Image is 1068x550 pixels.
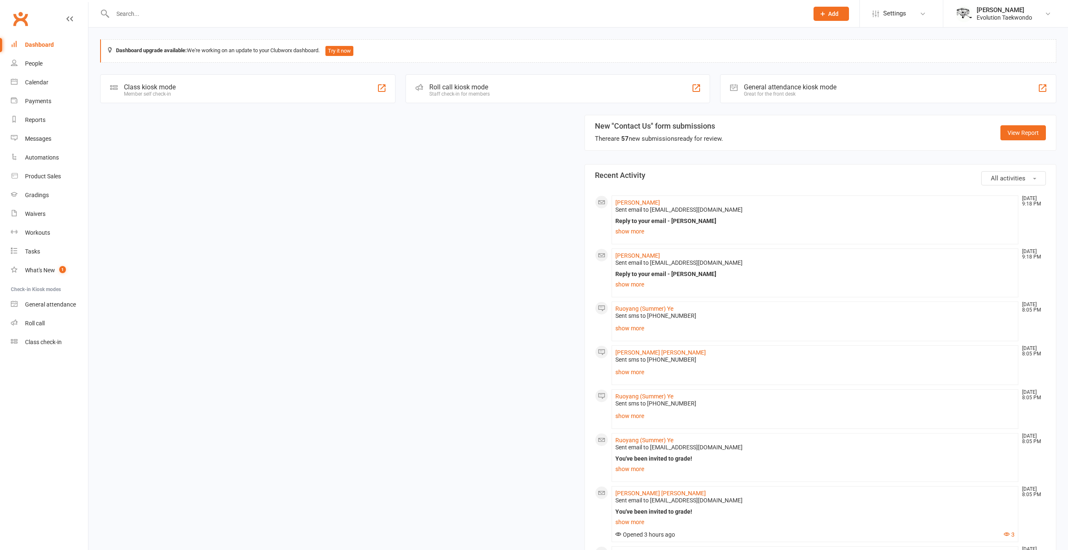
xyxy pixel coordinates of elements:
a: General attendance kiosk mode [11,295,88,314]
div: Class kiosk mode [124,83,176,91]
span: Settings [883,4,906,23]
button: All activities [981,171,1046,185]
div: Reply to your email - [PERSON_NAME] [615,271,1015,278]
a: show more [615,463,1015,475]
a: Reports [11,111,88,129]
a: Messages [11,129,88,148]
span: Opened 3 hours ago [615,531,675,538]
div: Roll call kiosk mode [429,83,490,91]
a: Workouts [11,223,88,242]
div: Tasks [25,248,40,255]
a: Roll call [11,314,88,333]
div: Class check-in [25,339,62,345]
a: [PERSON_NAME] [PERSON_NAME] [615,490,706,497]
div: You've been invited to grade! [615,508,1015,515]
a: Class kiosk mode [11,333,88,352]
a: People [11,54,88,73]
a: show more [615,279,1015,290]
a: show more [615,516,1015,528]
a: show more [615,366,1015,378]
span: Sent email to [EMAIL_ADDRESS][DOMAIN_NAME] [615,444,743,451]
span: Sent email to [EMAIL_ADDRESS][DOMAIN_NAME] [615,206,743,213]
a: Clubworx [10,8,31,29]
span: Sent email to [EMAIL_ADDRESS][DOMAIN_NAME] [615,259,743,266]
div: What's New [25,267,55,274]
div: Dashboard [25,41,54,48]
time: [DATE] 9:18 PM [1018,249,1045,260]
a: Ruoyang (Summer) Ye [615,305,673,312]
time: [DATE] 8:05 PM [1018,390,1045,400]
a: show more [615,226,1015,237]
span: Sent sms to [PHONE_NUMBER] [615,400,696,407]
a: Gradings [11,186,88,205]
div: Product Sales [25,173,61,180]
div: You've been invited to grade! [615,455,1015,462]
span: Sent email to [EMAIL_ADDRESS][DOMAIN_NAME] [615,497,743,504]
span: 1 [59,266,66,273]
a: Product Sales [11,167,88,186]
h3: New "Contact Us" form submissions [595,122,723,130]
div: General attendance [25,301,76,308]
a: Ruoyang (Summer) Ye [615,437,673,444]
a: Calendar [11,73,88,92]
a: [PERSON_NAME] [615,199,660,206]
div: Workouts [25,229,50,236]
div: Staff check-in for members [429,91,490,97]
a: show more [615,322,1015,334]
div: We're working on an update to your Clubworx dashboard. [100,39,1056,63]
strong: Dashboard upgrade available: [116,47,187,53]
a: Ruoyang (Summer) Ye [615,393,673,400]
time: [DATE] 8:05 PM [1018,487,1045,497]
strong: 57 [621,135,629,142]
h3: Recent Activity [595,171,1046,180]
time: [DATE] 8:05 PM [1018,346,1045,357]
a: Automations [11,148,88,167]
button: 3 [1004,531,1015,538]
div: Payments [25,98,51,104]
div: Automations [25,154,59,161]
div: Evolution Taekwondo [977,14,1032,21]
input: Search... [110,8,803,20]
button: Add [814,7,849,21]
a: Tasks [11,242,88,261]
time: [DATE] 8:05 PM [1018,302,1045,313]
a: show more [615,410,1015,422]
div: Gradings [25,192,49,198]
div: There are new submissions ready for review. [595,134,723,144]
a: Dashboard [11,35,88,54]
div: Roll call [25,320,45,327]
img: thumb_image1604702925.png [956,5,972,22]
div: Great for the front desk [744,91,836,97]
div: Waivers [25,210,45,217]
a: [PERSON_NAME] [PERSON_NAME] [615,349,706,356]
div: Reports [25,117,45,123]
span: Sent sms to [PHONE_NUMBER] [615,356,696,363]
div: Member self check-in [124,91,176,97]
span: Add [828,10,839,17]
button: Try it now [325,46,353,56]
a: Payments [11,92,88,111]
time: [DATE] 9:18 PM [1018,196,1045,207]
time: [DATE] 8:05 PM [1018,433,1045,444]
div: Messages [25,135,51,142]
div: [PERSON_NAME] [977,6,1032,14]
span: All activities [991,175,1025,182]
div: General attendance kiosk mode [744,83,836,91]
a: What's New1 [11,261,88,280]
div: Calendar [25,79,48,86]
a: View Report [1000,125,1046,140]
div: People [25,60,43,67]
a: [PERSON_NAME] [615,252,660,259]
span: Sent sms to [PHONE_NUMBER] [615,312,696,319]
a: Waivers [11,205,88,223]
div: Reply to your email - [PERSON_NAME] [615,218,1015,225]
